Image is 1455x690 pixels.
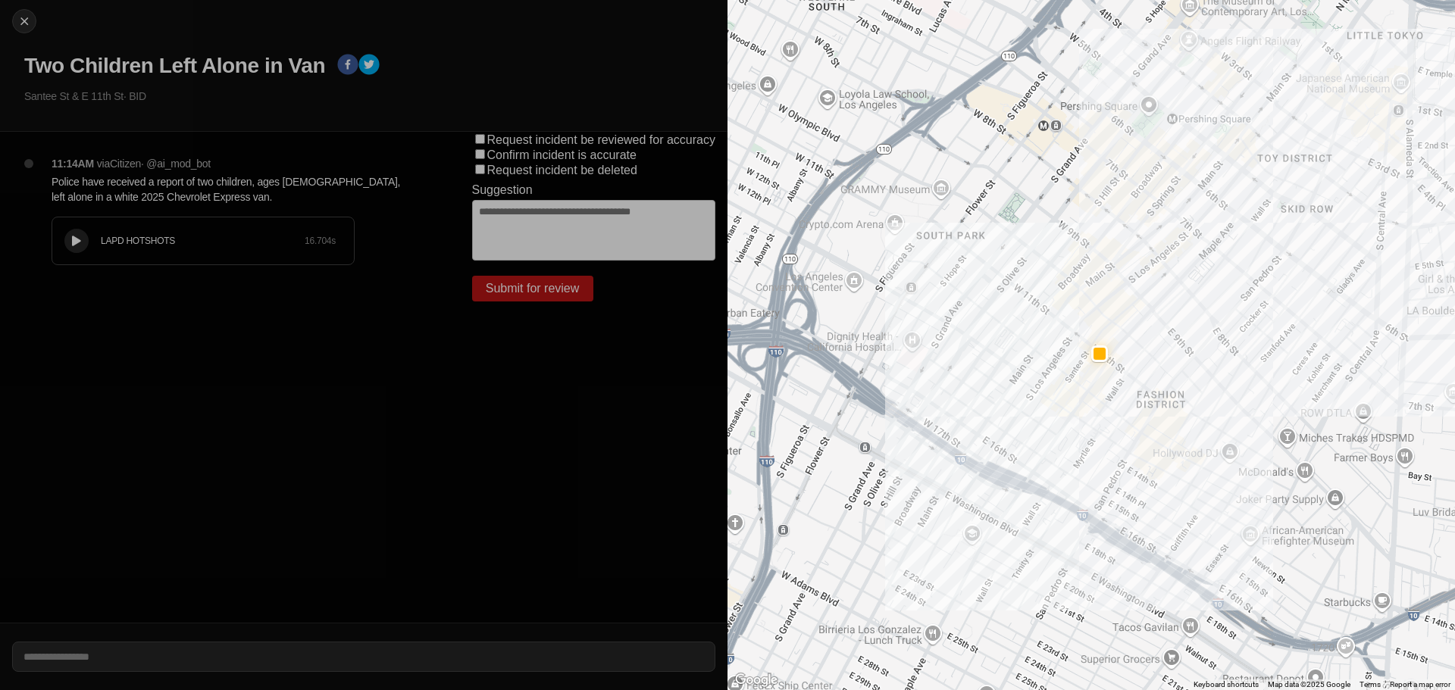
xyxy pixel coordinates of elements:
[472,276,593,301] button: Submit for review
[24,89,715,104] p: Santee St & E 11th St · BID
[1390,680,1450,688] a: Report a map error
[101,235,305,247] div: LAPD HOTSHOTS
[487,133,716,146] label: Request incident be reviewed for accuracy
[52,174,411,205] p: Police have received a report of two children, ages [DEMOGRAPHIC_DATA], left alone in a white 202...
[24,52,325,80] h1: Two Children Left Alone in Van
[472,183,533,197] label: Suggestion
[17,14,32,29] img: cancel
[1194,679,1259,690] button: Keyboard shortcuts
[337,54,358,78] button: facebook
[358,54,380,78] button: twitter
[731,670,781,690] a: Open this area in Google Maps (opens a new window)
[12,9,36,33] button: cancel
[731,670,781,690] img: Google
[52,156,94,171] p: 11:14AM
[97,156,211,171] p: via Citizen · @ ai_mod_bot
[487,164,637,176] label: Request incident be deleted
[1360,680,1381,688] a: Terms (opens in new tab)
[1268,680,1350,688] span: Map data ©2025 Google
[305,235,336,247] div: 16.704 s
[487,148,637,161] label: Confirm incident is accurate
